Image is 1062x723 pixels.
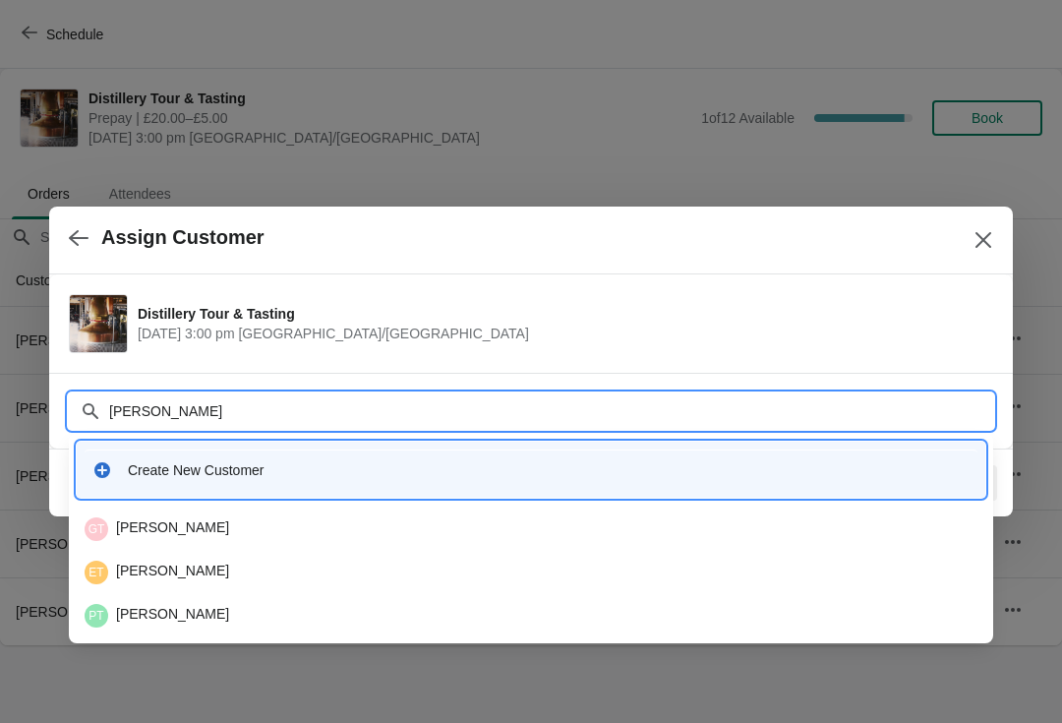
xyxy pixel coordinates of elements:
div: [PERSON_NAME] [85,561,977,584]
span: [DATE] 3:00 pm [GEOGRAPHIC_DATA]/[GEOGRAPHIC_DATA] [138,324,983,343]
span: Peter Taylor [85,604,108,628]
button: Close [966,222,1001,258]
text: PT [88,609,104,623]
img: Distillery Tour & Tasting | | October 4 | 3:00 pm Europe/London [70,295,127,352]
span: Distillery Tour & Tasting [138,304,983,324]
input: Search customer name or email [108,393,993,429]
li: Gemma Taylor - Wood [69,510,993,549]
text: ET [88,566,104,579]
div: [PERSON_NAME] [85,604,977,628]
div: [PERSON_NAME] [85,517,977,541]
li: Peter Taylor [69,592,993,635]
h2: Assign Customer [101,226,265,249]
div: Create New Customer [128,460,970,480]
text: GT [88,522,105,536]
li: Edward Taylor Freeze [69,549,993,592]
span: Edward Taylor Freeze [85,561,108,584]
span: Gemma Taylor - Wood [85,517,108,541]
